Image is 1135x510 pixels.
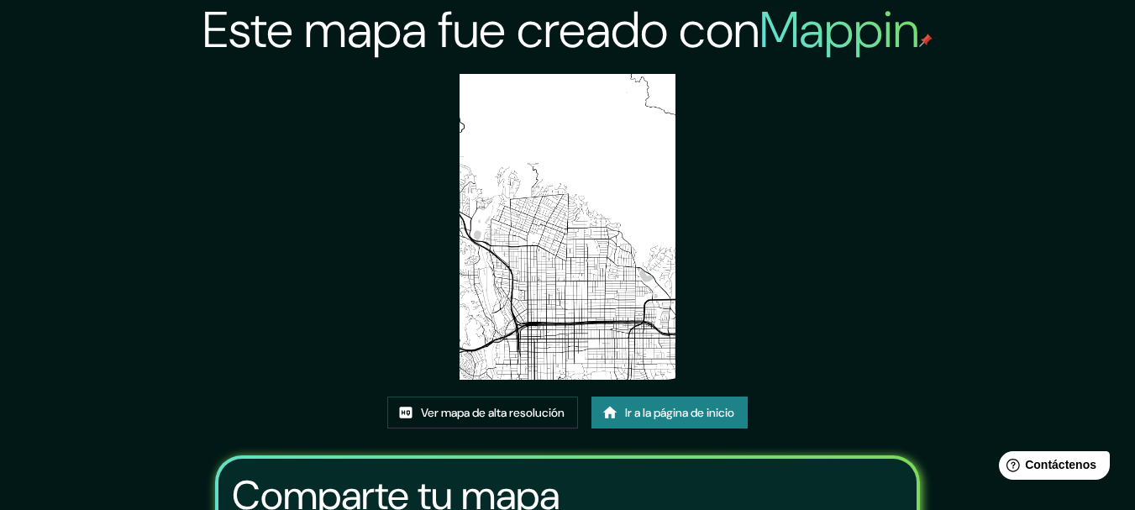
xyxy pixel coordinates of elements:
[591,397,748,429] a: Ir a la página de inicio
[421,405,565,420] font: Ver mapa de alta resolución
[985,444,1117,492] iframe: Lanzador de widgets de ayuda
[387,397,578,429] a: Ver mapa de alta resolución
[919,34,933,47] img: pin de mapeo
[460,74,675,380] img: created-map
[625,405,734,420] font: Ir a la página de inicio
